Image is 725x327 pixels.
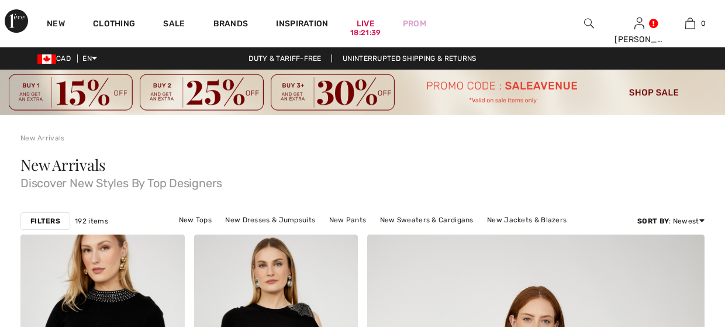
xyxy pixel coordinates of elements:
[614,33,664,46] div: [PERSON_NAME]
[82,54,97,63] span: EN
[93,19,135,31] a: Clothing
[365,228,431,243] a: New Outerwear
[357,18,375,30] a: Live18:21:39
[276,19,328,31] span: Inspiration
[650,239,713,269] iframe: Opens a widget where you can find more information
[173,212,217,228] a: New Tops
[481,212,572,228] a: New Jackets & Blazers
[47,19,65,31] a: New
[75,216,108,226] span: 192 items
[219,212,321,228] a: New Dresses & Jumpsuits
[323,212,372,228] a: New Pants
[665,16,715,30] a: 0
[37,54,75,63] span: CAD
[701,18,706,29] span: 0
[685,16,695,30] img: My Bag
[163,19,185,31] a: Sale
[37,54,56,64] img: Canadian Dollar
[634,18,644,29] a: Sign In
[20,134,65,142] a: New Arrivals
[20,154,105,175] span: New Arrivals
[374,212,479,228] a: New Sweaters & Cardigans
[403,18,426,30] a: Prom
[213,19,248,31] a: Brands
[315,228,363,243] a: New Skirts
[30,216,60,226] strong: Filters
[637,217,669,225] strong: Sort By
[584,16,594,30] img: search the website
[350,27,381,39] div: 18:21:39
[637,216,705,226] div: : Newest
[5,9,28,33] img: 1ère Avenue
[20,173,705,189] span: Discover New Styles By Top Designers
[634,16,644,30] img: My Info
